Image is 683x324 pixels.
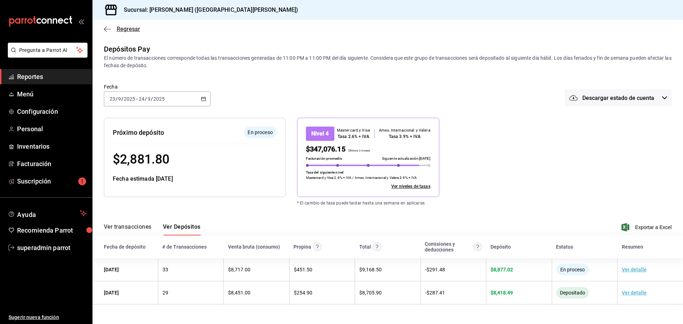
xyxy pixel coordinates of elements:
span: $ 9,168.50 [359,267,382,272]
span: $ 2,881.80 [113,152,169,167]
p: Facturación promedio [306,156,343,161]
span: $ 451.50 [294,267,312,272]
div: Total [359,244,371,250]
div: Depósitos Pay [104,44,150,54]
div: Nivel 4 [306,127,334,141]
div: * El cambio de tasa puede tardar hasta una semana en aplicarse. [286,188,575,206]
span: Regresar [117,26,140,32]
span: $ 8,705.90 [359,290,382,296]
span: - $ 291.48 [425,267,445,272]
input: -- [118,96,121,102]
span: Reportes [17,72,86,81]
svg: Las propinas mostradas excluyen toda configuración de retención. [313,243,322,251]
td: 33 [158,258,223,281]
div: Fecha estimada [DATE] [113,175,277,183]
input: -- [138,96,145,102]
svg: Este monto equivale al total de la venta más otros abonos antes de aplicar comisión e IVA. [373,243,381,251]
div: El depósito aún no se ha enviado a tu cuenta bancaria. [556,264,589,275]
span: $ 254.90 [294,290,312,296]
div: Depósito [491,244,511,250]
span: Recomienda Parrot [17,225,86,235]
div: Tasa 3.9% + IVA [379,133,430,140]
span: / [145,96,147,102]
span: / [151,96,153,102]
input: ---- [153,96,165,102]
button: Exportar a Excel [623,223,672,232]
a: Ver detalle [622,290,647,296]
a: Ver todos los niveles de tasas [391,183,430,190]
input: -- [109,96,116,102]
div: El monto ha sido enviado a tu cuenta bancaria. Puede tardar en verse reflejado, según la entidad ... [556,287,589,298]
span: $ 8,451.00 [228,290,250,296]
svg: Contempla comisión de ventas y propinas, IVA, cancelaciones y devoluciones. [473,243,482,251]
div: Estatus [556,244,573,250]
div: Próximo depósito [113,128,164,137]
p: Tasa del siguiente nivel [306,170,344,175]
div: # de Transacciones [162,244,207,250]
div: Venta bruta (consumo) [228,244,280,250]
button: Ver Depósitos [163,223,201,235]
div: Comisiones y deducciones [425,241,471,253]
div: Propina [293,244,311,250]
button: open_drawer_menu [78,18,84,24]
button: Ver transacciones [104,223,152,235]
a: Pregunta a Parrot AI [5,52,88,59]
span: Pregunta a Parrot AI [19,47,76,54]
td: [DATE] [92,281,158,304]
span: Personal [17,124,86,134]
span: $ 8,717.00 [228,267,250,272]
span: En proceso [245,129,275,136]
div: El depósito aún no se ha enviado a tu cuenta bancaria. [244,127,277,138]
span: Ayuda [17,209,77,218]
span: - $ 287.41 [425,290,445,296]
div: Tasa 2.6% + IVA [337,133,370,140]
span: Sugerir nueva función [9,314,86,321]
a: Ver detalle [622,267,647,272]
span: Menú [17,89,86,99]
p: Mastercard y Visa 2.6% + IVA / Amex, Internacional y Valera 3.9% + IVA [306,175,417,180]
span: $ 8,418.49 [491,290,513,296]
button: Pregunta a Parrot AI [8,43,88,58]
span: Depositado [557,290,588,296]
span: superadmin parrot [17,243,86,253]
p: Siguiente actualización: [382,156,430,161]
div: Fecha de depósito [104,244,145,250]
div: Resumen [622,244,643,250]
span: Descargar estado de cuenta [582,95,654,101]
input: ---- [123,96,136,102]
p: Últimos 3 meses [345,149,370,154]
div: Mastercard y Visa [337,128,370,134]
label: Fecha [104,84,211,89]
span: [DATE] [419,156,430,160]
button: Regresar [104,26,140,32]
span: Facturación [17,159,86,169]
div: Amex, Internacional y Valera [379,128,430,134]
span: Suscripción [17,176,86,186]
h3: Sucursal: [PERSON_NAME] ([GEOGRAPHIC_DATA][PERSON_NAME]) [118,6,298,14]
span: / [116,96,118,102]
td: 29 [158,281,223,304]
div: navigation tabs [104,223,201,235]
span: $347,076.15 [306,145,345,153]
span: / [121,96,123,102]
span: $ 8,877.02 [491,267,513,272]
span: En proceso [557,267,588,272]
td: [DATE] [92,258,158,281]
span: Inventarios [17,142,86,151]
input: -- [147,96,151,102]
span: - [136,96,138,102]
div: El número de transacciones corresponde todas las transacciones generadas de 11:00 PM a 11:00 PM d... [104,54,672,69]
span: Configuración [17,107,86,116]
button: Descargar estado de cuenta [565,89,672,106]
